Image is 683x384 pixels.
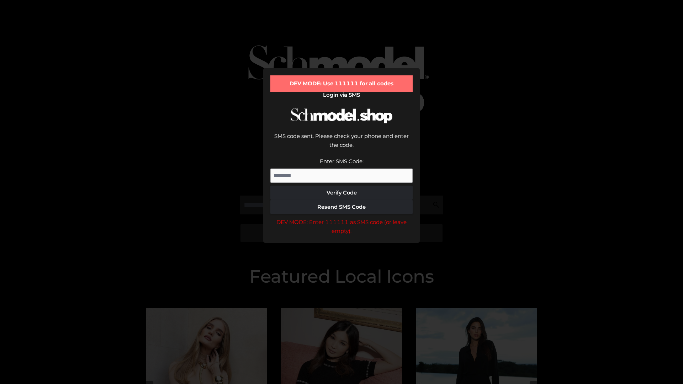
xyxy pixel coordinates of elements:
[270,200,413,214] button: Resend SMS Code
[270,92,413,98] h2: Login via SMS
[270,75,413,92] div: DEV MODE: Use 111111 for all codes
[270,218,413,236] div: DEV MODE: Enter 111111 as SMS code (or leave empty).
[320,158,364,165] label: Enter SMS Code:
[270,132,413,157] div: SMS code sent. Please check your phone and enter the code.
[270,186,413,200] button: Verify Code
[288,102,395,130] img: Schmodel Logo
